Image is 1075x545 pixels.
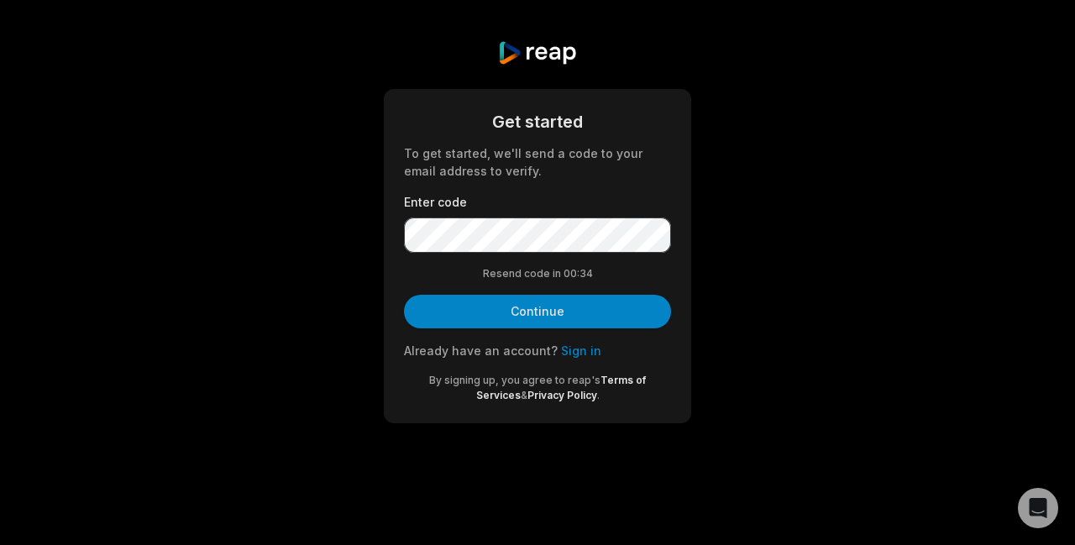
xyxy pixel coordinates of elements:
div: Get started [404,109,671,134]
span: By signing up, you agree to reap's [429,374,600,386]
div: Resend code in 00: [404,266,671,281]
span: . [597,389,600,401]
span: Already have an account? [404,343,558,358]
div: To get started, we'll send a code to your email address to verify. [404,144,671,180]
a: Sign in [561,343,601,358]
label: Enter code [404,193,671,211]
a: Privacy Policy [527,389,597,401]
a: Terms of Services [476,374,647,401]
span: & [521,389,527,401]
div: Open Intercom Messenger [1018,488,1058,528]
span: 34 [579,266,593,281]
img: reap [497,40,577,66]
button: Continue [404,295,671,328]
